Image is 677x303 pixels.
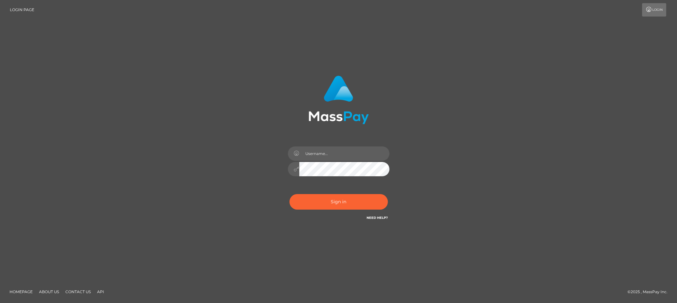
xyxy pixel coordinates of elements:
a: Need Help? [367,216,388,220]
img: MassPay Login [309,76,369,124]
a: API [95,287,107,297]
button: Sign in [289,194,388,210]
a: Login [642,3,666,17]
div: © 2025 , MassPay Inc. [627,288,672,295]
a: Login Page [10,3,34,17]
a: Contact Us [63,287,93,297]
a: About Us [37,287,62,297]
input: Username... [299,146,389,161]
a: Homepage [7,287,35,297]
